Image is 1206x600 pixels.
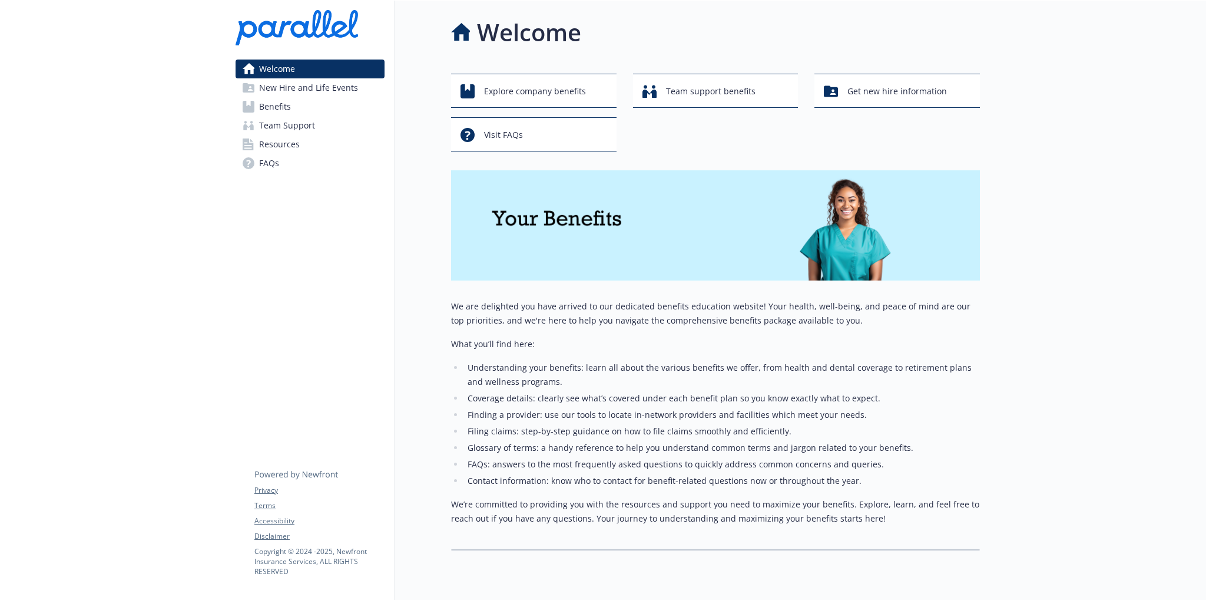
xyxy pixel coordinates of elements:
a: New Hire and Life Events [236,78,385,97]
img: overview page banner [451,170,980,281]
li: Finding a provider: use our tools to locate in-network providers and facilities which meet your n... [464,408,980,422]
p: What you’ll find here: [451,337,980,351]
a: FAQs [236,154,385,173]
a: Terms [254,500,384,511]
a: Accessibility [254,516,384,526]
span: New Hire and Life Events [259,78,358,97]
h1: Welcome [477,15,581,50]
a: Benefits [236,97,385,116]
li: Contact information: know who to contact for benefit-related questions now or throughout the year. [464,474,980,488]
span: Resources [259,135,300,154]
a: Team Support [236,116,385,135]
li: Coverage details: clearly see what’s covered under each benefit plan so you know exactly what to ... [464,391,980,406]
li: Glossary of terms: a handy reference to help you understand common terms and jargon related to yo... [464,441,980,455]
span: Get new hire information [847,80,947,103]
li: Filing claims: step-by-step guidance on how to file claims smoothly and efficiently. [464,424,980,439]
a: Welcome [236,60,385,78]
li: FAQs: answers to the most frequently asked questions to quickly address common concerns and queries. [464,457,980,472]
button: Team support benefits [633,74,799,108]
span: Benefits [259,97,291,116]
p: We’re committed to providing you with the resources and support you need to maximize your benefit... [451,497,980,526]
a: Disclaimer [254,531,384,542]
button: Visit FAQs [451,117,617,151]
button: Get new hire information [814,74,980,108]
a: Privacy [254,485,384,496]
span: FAQs [259,154,279,173]
p: We are delighted you have arrived to our dedicated benefits education website! Your health, well-... [451,299,980,328]
p: Copyright © 2024 - 2025 , Newfront Insurance Services, ALL RIGHTS RESERVED [254,546,384,576]
li: Understanding your benefits: learn all about the various benefits we offer, from health and denta... [464,361,980,389]
button: Explore company benefits [451,74,617,108]
span: Welcome [259,60,295,78]
span: Team support benefits [666,80,756,103]
span: Explore company benefits [484,80,586,103]
span: Team Support [259,116,315,135]
span: Visit FAQs [484,124,523,146]
a: Resources [236,135,385,154]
